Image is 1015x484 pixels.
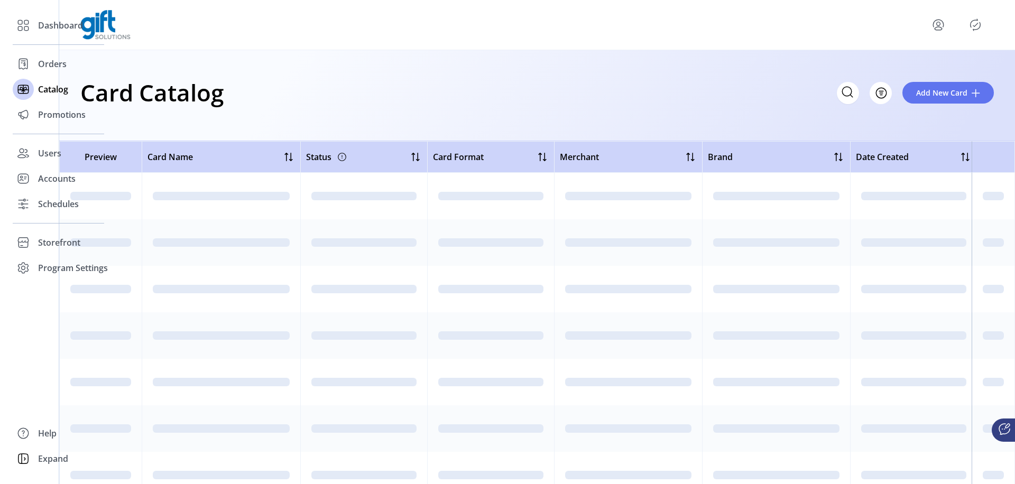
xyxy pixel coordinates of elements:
span: Help [38,427,57,440]
span: Promotions [38,108,86,121]
span: Users [38,147,61,160]
span: Merchant [560,151,599,163]
span: Accounts [38,172,76,185]
span: Storefront [38,236,80,249]
span: Card Format [433,151,484,163]
img: logo [80,10,131,40]
span: Card Name [147,151,193,163]
span: Orders [38,58,67,70]
button: Filter Button [870,82,892,104]
span: Catalog [38,83,68,96]
button: Publisher Panel [967,16,984,33]
input: Search [837,82,859,104]
span: Date Created [856,151,909,163]
span: Dashboard [38,19,83,32]
span: Add New Card [916,87,967,98]
span: Program Settings [38,262,108,274]
h1: Card Catalog [80,74,224,111]
div: Status [306,148,348,165]
span: Expand [38,452,68,465]
span: Brand [708,151,733,163]
span: Schedules [38,198,79,210]
button: menu [930,16,947,33]
button: Add New Card [902,82,994,104]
